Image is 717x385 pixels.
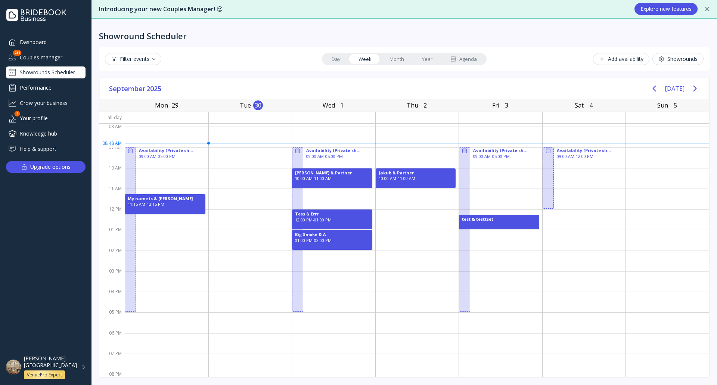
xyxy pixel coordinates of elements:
[125,147,205,312] div: Availability (Private showrounds), 09:00 AM - 05:00 PM
[459,214,539,230] div: test & testtset, 12:15 PM - 01:00 PM
[502,100,511,110] div: 3
[295,170,369,176] div: [PERSON_NAME] & Partner
[670,100,680,110] div: 5
[30,162,71,172] div: Upgrade options
[99,329,125,349] div: 06 PM
[99,184,125,205] div: 11 AM
[99,205,125,225] div: 12 PM
[543,147,623,209] div: Availability (Private showrounds), 09:00 AM - 12:00 PM
[15,111,20,117] div: 1
[6,112,86,124] a: Your profile1
[128,196,202,202] div: My name is & [PERSON_NAME]
[24,355,77,369] div: [PERSON_NAME][GEOGRAPHIC_DATA]
[13,50,22,56] div: 251
[295,176,369,181] div: 10:00 AM - 11:00 AM
[413,54,441,64] a: Year
[634,3,698,15] button: Explore new features
[292,209,372,230] div: Tess & Errr, 12:00 PM - 01:00 PM
[170,100,180,110] div: 29
[652,53,704,65] button: Showrounds
[125,194,205,214] div: My name is & Slim Shady, 11:15 AM - 12:15 PM
[6,81,86,94] a: Performance
[128,201,202,207] div: 11:15 AM - 12:15 PM
[99,308,125,328] div: 05 PM
[599,56,643,62] div: Add availability
[153,100,170,111] div: Mon
[6,51,86,63] a: Couples manager251
[109,83,146,94] span: September
[6,360,21,375] img: dpr=1,fit=cover,g=face,w=48,h=48
[99,143,125,163] div: 09 AM
[99,225,125,246] div: 01 PM
[111,56,155,62] div: Filter events
[292,168,372,189] div: Simek & Partner, 10:00 AM - 11:00 AM
[647,81,662,96] button: Previous page
[404,100,420,111] div: Thu
[99,31,187,41] div: Showround Scheduler
[106,83,165,94] button: September2025
[292,230,372,250] div: Big Smoke & A, 01:00 PM - 02:00 PM
[379,176,453,181] div: 10:00 AM - 11:00 AM
[320,100,337,111] div: Wed
[99,246,125,267] div: 02 PM
[640,6,692,12] div: Explore new features
[6,112,86,124] div: Your profile
[6,51,86,63] div: Couples manager
[462,216,536,222] div: test & testtset
[99,122,125,143] div: 08 AM
[665,82,685,95] button: [DATE]
[238,100,253,111] div: Tue
[6,66,86,78] a: Showrounds Scheduler
[420,100,430,110] div: 2
[99,287,125,308] div: 04 PM
[379,170,453,176] div: Jakub & Partner
[295,217,369,223] div: 12:00 PM - 01:00 PM
[655,100,670,111] div: Sun
[99,112,125,123] div: All-day
[6,161,86,173] button: Upgrade options
[27,372,62,378] div: VenuePro Expert
[323,54,350,64] a: Day
[6,97,86,109] a: Grow your business
[295,211,369,217] div: Tess & Errr
[490,100,502,111] div: Fri
[658,56,698,62] div: Showrounds
[381,54,413,64] a: Month
[593,53,649,65] button: Add availability
[99,5,627,13] div: Introducing your new Couples Manager! 😍
[586,100,596,110] div: 4
[146,83,162,94] span: 2025
[687,81,702,96] button: Next page
[6,127,86,140] a: Knowledge hub
[253,100,263,110] div: 30
[99,164,125,184] div: 10 AM
[450,56,477,63] div: Agenda
[99,349,125,370] div: 07 PM
[6,36,86,48] a: Dashboard
[337,100,347,110] div: 1
[350,54,381,64] a: Week
[6,143,86,155] a: Help & support
[295,237,369,243] div: 01:00 PM - 02:00 PM
[295,232,369,237] div: Big Smoke & A
[99,370,125,379] div: 08 PM
[99,267,125,287] div: 03 PM
[376,168,456,189] div: Jakub & Partner, 10:00 AM - 11:00 AM
[572,100,586,111] div: Sat
[105,53,161,65] button: Filter events
[680,349,717,385] iframe: Chat Widget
